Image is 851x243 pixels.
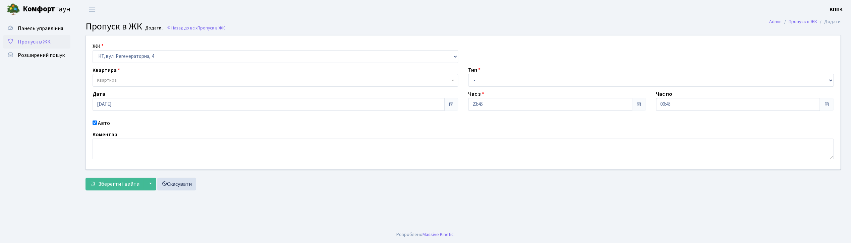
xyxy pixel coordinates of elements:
[817,18,841,25] li: Додати
[396,231,455,238] div: Розроблено .
[18,25,63,32] span: Панель управління
[7,3,20,16] img: logo.png
[18,38,51,46] span: Пропуск в ЖК
[23,4,70,15] span: Таун
[93,42,104,50] label: ЖК
[3,49,70,62] a: Розширений пошук
[23,4,55,14] b: Комфорт
[93,131,117,139] label: Коментар
[789,18,817,25] a: Пропуск в ЖК
[157,178,196,190] a: Скасувати
[3,22,70,35] a: Панель управління
[86,20,142,33] span: Пропуск в ЖК
[830,6,843,13] b: КПП4
[97,77,117,84] span: Квартира
[830,5,843,13] a: КПП4
[167,25,225,31] a: Назад до всіхПропуск в ЖК
[93,90,105,98] label: Дата
[3,35,70,49] a: Пропуск в ЖК
[759,15,851,29] nav: breadcrumb
[656,90,673,98] label: Час по
[197,25,225,31] span: Пропуск в ЖК
[98,180,139,188] span: Зберегти і вийти
[422,231,454,238] a: Massive Kinetic
[468,90,485,98] label: Час з
[84,4,101,15] button: Переключити навігацію
[98,119,110,127] label: Авто
[93,66,120,74] label: Квартира
[86,178,144,190] button: Зберегти і вийти
[18,52,65,59] span: Розширений пошук
[144,25,164,31] small: Додати .
[468,66,481,74] label: Тип
[770,18,782,25] a: Admin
